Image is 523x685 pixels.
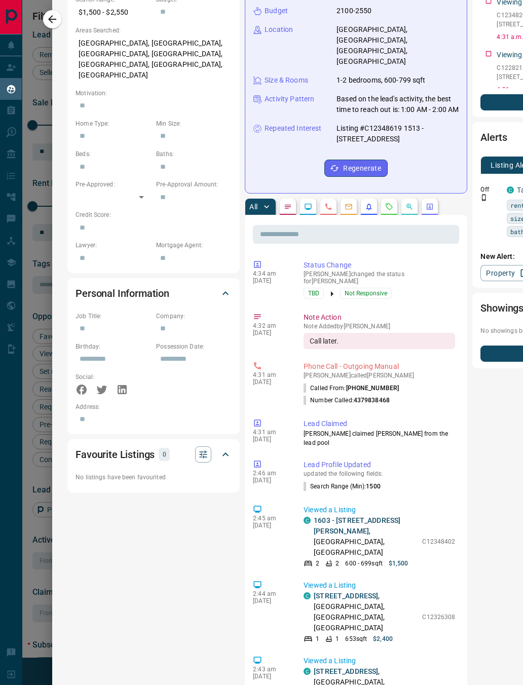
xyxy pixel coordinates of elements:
[308,288,319,298] span: TBD
[304,384,399,393] p: Called From:
[253,371,288,378] p: 4:31 am
[76,312,151,321] p: Job Title:
[253,378,288,386] p: [DATE]
[253,666,288,673] p: 2:43 am
[324,203,332,211] svg: Calls
[76,372,151,382] p: Social:
[389,559,408,568] p: $1,500
[76,446,155,463] h2: Favourite Listings
[76,285,169,301] h2: Personal Information
[253,470,288,477] p: 2:46 am
[304,418,455,429] p: Lead Claimed
[76,89,232,98] p: Motivation:
[253,597,288,604] p: [DATE]
[76,180,151,189] p: Pre-Approved:
[480,194,488,201] svg: Push Notification Only
[162,449,167,460] p: 0
[76,35,232,84] p: [GEOGRAPHIC_DATA], [GEOGRAPHIC_DATA], [GEOGRAPHIC_DATA], [GEOGRAPHIC_DATA], [GEOGRAPHIC_DATA], [G...
[253,673,288,680] p: [DATE]
[76,26,232,35] p: Areas Searched:
[156,312,232,321] p: Company:
[265,24,293,35] p: Location
[345,203,353,211] svg: Emails
[304,580,455,591] p: Viewed a Listing
[156,351,225,367] input: Choose date
[314,667,378,675] a: [STREET_ADDRESS]
[304,396,390,405] p: Number Called:
[304,668,311,675] div: condos.ca
[304,260,455,271] p: Status Change
[337,24,459,67] p: [GEOGRAPHIC_DATA], [GEOGRAPHIC_DATA], [GEOGRAPHIC_DATA], [GEOGRAPHIC_DATA]
[304,312,455,323] p: Note Action
[253,329,288,336] p: [DATE]
[304,656,455,666] p: Viewed a Listing
[480,129,507,145] h2: Alerts
[253,515,288,522] p: 2:45 am
[304,429,455,447] p: [PERSON_NAME] claimed [PERSON_NAME] from the lead pool
[76,119,151,128] p: Home Type:
[304,482,381,491] p: Search Range (Min) :
[249,203,257,210] p: All
[76,402,232,411] p: Address:
[354,397,390,404] span: 4379838468
[345,634,367,643] p: 653 sqft
[405,203,414,211] svg: Opportunities
[314,591,417,633] p: , [GEOGRAPHIC_DATA], [GEOGRAPHIC_DATA], [GEOGRAPHIC_DATA]
[253,522,288,529] p: [DATE]
[284,203,292,211] svg: Notes
[337,123,459,144] p: Listing #C12348619 1513 - [STREET_ADDRESS]
[156,241,232,250] p: Mortgage Agent:
[304,271,455,285] p: [PERSON_NAME] changed the status for [PERSON_NAME]
[314,516,400,535] a: 1603 - [STREET_ADDRESS][PERSON_NAME]
[314,515,417,558] p: , [GEOGRAPHIC_DATA], [GEOGRAPHIC_DATA]
[253,436,288,443] p: [DATE]
[76,149,151,159] p: Beds:
[76,4,151,21] p: $1,500 - $2,550
[253,322,288,329] p: 4:32 am
[253,429,288,436] p: 4:31 am
[304,460,455,470] p: Lead Profile Updated
[335,559,339,568] p: 2
[366,483,380,490] span: 1500
[335,634,339,643] p: 1
[265,6,288,16] p: Budget
[480,185,501,194] p: Off
[156,342,232,351] p: Possession Date:
[507,186,514,194] div: condos.ca
[156,180,232,189] p: Pre-Approval Amount:
[346,385,399,392] span: [PHONE_NUMBER]
[76,241,151,250] p: Lawyer:
[156,149,232,159] p: Baths:
[76,442,232,467] div: Favourite Listings0
[324,160,388,177] button: Regenerate
[304,592,311,599] div: condos.ca
[76,210,232,219] p: Credit Score:
[422,537,455,546] p: C12348402
[385,203,393,211] svg: Requests
[345,288,387,298] span: Not Responsive
[76,473,232,482] p: No listings have been favourited
[76,351,144,367] input: Choose date
[76,281,232,306] div: Personal Information
[265,75,308,86] p: Size & Rooms
[304,372,455,379] p: [PERSON_NAME] called [PERSON_NAME]
[253,590,288,597] p: 2:44 am
[304,361,455,372] p: Phone Call - Outgoing Manual
[265,94,314,104] p: Activity Pattern
[265,123,321,134] p: Repeated Interest
[314,592,378,600] a: [STREET_ADDRESS]
[304,517,311,524] div: condos.ca
[76,342,151,351] p: Birthday:
[337,94,459,115] p: Based on the lead's activity, the best time to reach out is: 1:00 AM - 2:00 AM
[316,559,319,568] p: 2
[253,477,288,484] p: [DATE]
[304,333,455,349] div: Call later.
[422,613,455,622] p: C12326308
[345,559,382,568] p: 600 - 699 sqft
[156,119,232,128] p: Min Size:
[304,505,455,515] p: Viewed a Listing
[253,270,288,277] p: 4:34 am
[365,203,373,211] svg: Listing Alerts
[316,634,319,643] p: 1
[337,6,371,16] p: 2100-2550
